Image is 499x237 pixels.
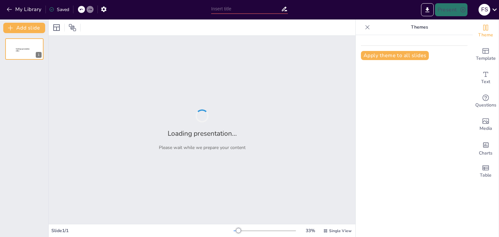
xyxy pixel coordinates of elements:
div: 1 [36,52,42,58]
div: 33 % [302,228,318,234]
div: Add text boxes [473,66,499,90]
button: Export to PowerPoint [421,3,434,16]
div: 1 [5,38,44,60]
input: Insert title [211,4,281,14]
span: Sendsteps presentation editor [16,48,30,52]
button: Add slide [3,23,45,33]
div: F S [479,4,490,16]
button: My Library [5,4,44,15]
button: Present [435,3,467,16]
p: Themes [373,19,466,35]
span: Charts [479,150,493,157]
span: Theme [478,31,493,39]
span: Single View [329,228,352,233]
div: Add charts and graphs [473,136,499,160]
div: Layout [51,22,62,33]
div: Slide 1 / 1 [51,228,234,234]
div: Get real-time input from your audience [473,90,499,113]
h2: Loading presentation... [168,129,237,138]
div: Add a table [473,160,499,183]
span: Media [480,125,492,132]
span: Text [481,78,490,85]
div: Saved [49,6,69,13]
button: Apply theme to all slides [361,51,429,60]
div: Change the overall theme [473,19,499,43]
span: Questions [475,102,496,109]
button: F S [479,3,490,16]
span: Template [476,55,496,62]
span: Table [480,172,492,179]
div: Add images, graphics, shapes or video [473,113,499,136]
span: Position [69,24,76,31]
p: Please wait while we prepare your content [159,144,246,151]
div: Add ready made slides [473,43,499,66]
